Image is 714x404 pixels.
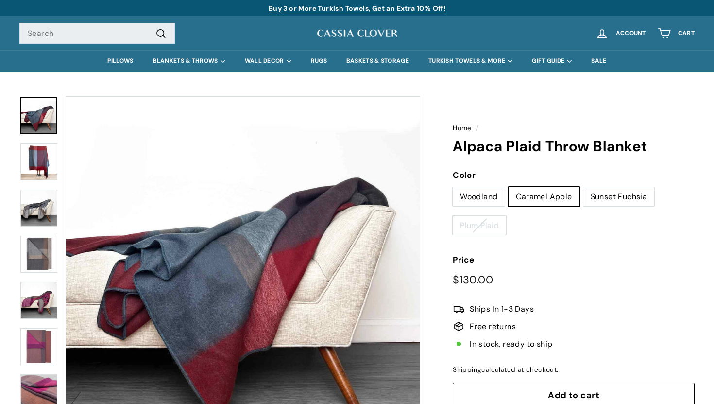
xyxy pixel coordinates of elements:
span: Ships In 1-3 Days [470,303,534,316]
summary: BLANKETS & THROWS [143,50,235,72]
a: PILLOWS [98,50,143,72]
span: Cart [678,30,695,36]
summary: GIFT GUIDE [522,50,581,72]
input: Search [19,23,175,44]
img: Alpaca Plaid Throw Blanket [20,282,57,319]
a: Home [453,124,472,132]
span: $130.00 [453,273,493,287]
img: Alpaca Plaid Throw Blanket [20,143,57,180]
a: Buy 3 or More Turkish Towels, Get an Extra 10% Off! [269,4,445,13]
a: SALE [581,50,616,72]
img: Alpaca Plaid Throw Blanket [20,328,57,365]
span: Add to cart [548,389,599,401]
label: Sunset Fuchsia [583,187,655,207]
div: calculated at checkout. [453,365,695,375]
a: BASKETS & STORAGE [337,50,419,72]
a: RUGS [301,50,337,72]
a: Alpaca Plaid Throw Blanket [20,97,57,134]
a: Account [590,19,652,48]
span: Free returns [470,320,516,333]
a: Cart [652,19,700,48]
span: In stock, ready to ship [470,338,552,351]
h1: Alpaca Plaid Throw Blanket [453,139,695,155]
summary: TURKISH TOWELS & MORE [419,50,522,72]
img: Alpaca Plaid Throw Blanket [20,236,57,273]
span: Account [616,30,646,36]
summary: WALL DECOR [235,50,301,72]
label: Caramel Apple [509,187,579,207]
label: Plum Plaid [453,216,506,235]
img: Alpaca Plaid Throw Blanket [20,190,57,227]
label: Price [453,253,695,266]
label: Color [453,169,695,182]
label: Woodland [453,187,505,207]
span: / [474,124,481,132]
a: Shipping [453,366,481,374]
nav: breadcrumbs [453,123,695,134]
